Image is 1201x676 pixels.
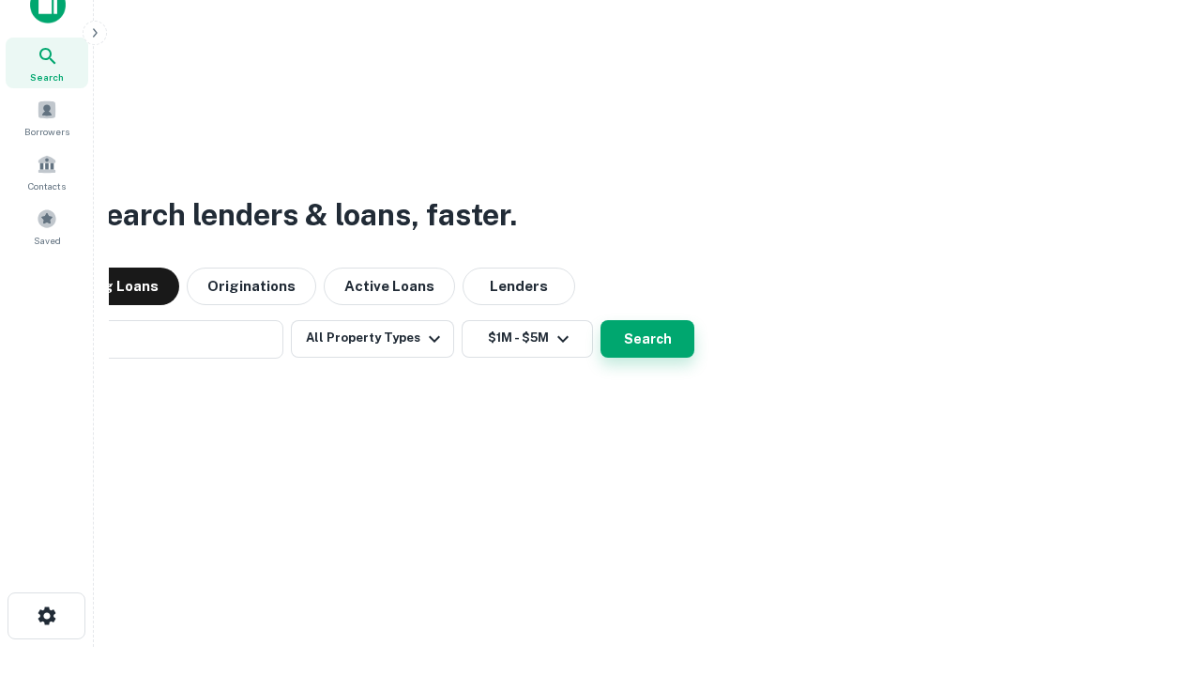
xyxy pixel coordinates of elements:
[1107,466,1201,556] iframe: Chat Widget
[6,201,88,252] a: Saved
[34,233,61,248] span: Saved
[600,320,694,358] button: Search
[187,268,316,305] button: Originations
[6,146,88,197] a: Contacts
[28,178,66,193] span: Contacts
[30,69,64,84] span: Search
[462,320,593,358] button: $1M - $5M
[6,92,88,143] a: Borrowers
[24,124,69,139] span: Borrowers
[324,268,455,305] button: Active Loans
[463,268,575,305] button: Lenders
[85,192,517,238] h3: Search lenders & loans, faster.
[6,38,88,88] a: Search
[291,320,454,358] button: All Property Types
